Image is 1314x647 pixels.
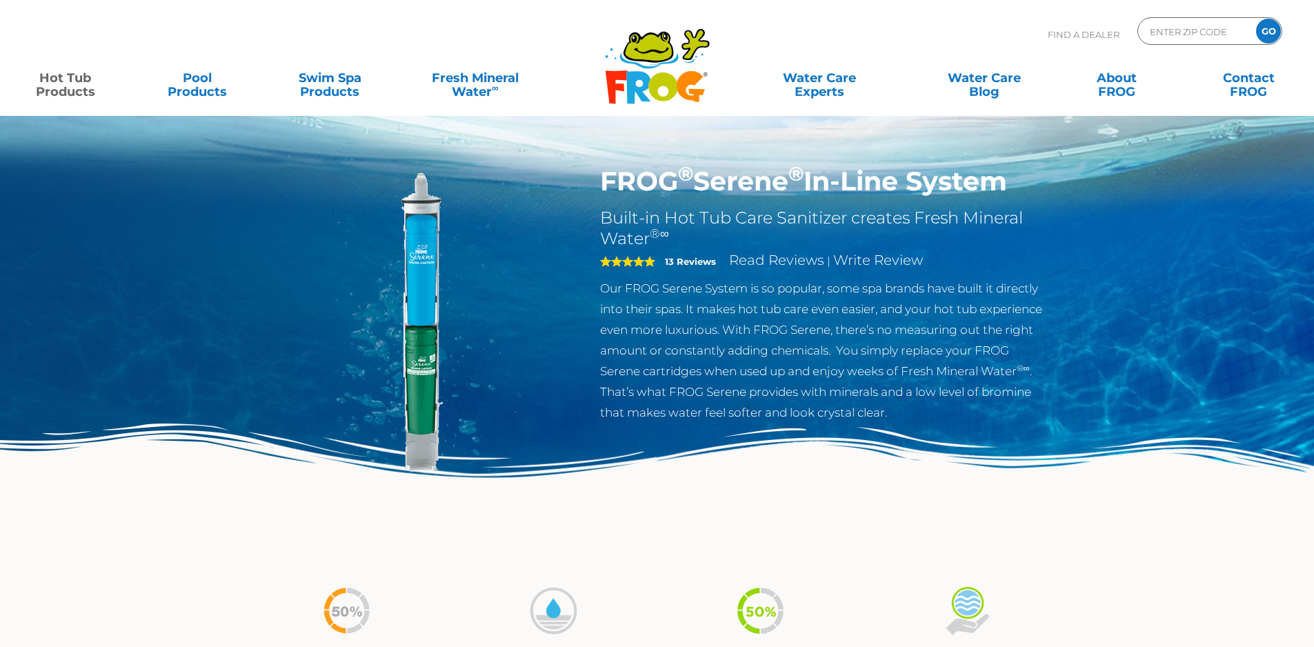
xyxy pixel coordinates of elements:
[736,64,903,92] a: Water CareExperts
[279,64,381,92] a: Swim SpaProducts
[1256,19,1281,43] input: GO
[410,64,539,92] a: Fresh MineralWater∞
[665,256,716,267] strong: 13 Reviews
[600,256,655,267] span: 5
[1148,21,1242,41] input: Zip Code Form
[942,585,993,637] img: icon-soft-feeling
[788,161,804,186] sup: ®
[729,252,824,268] a: Read Reviews
[528,585,579,637] img: icon-bromine-disolves
[600,166,1051,197] h1: FROG Serene In-Line System
[1048,17,1119,52] p: Find A Dealer
[933,64,1035,92] a: Water CareBlog
[735,585,786,637] img: icon-50percent-less-v2
[1197,64,1300,92] a: ContactFROG
[1017,363,1030,373] sup: ®∞
[678,161,693,186] sup: ®
[146,64,249,92] a: PoolProducts
[492,82,499,93] sup: ∞
[264,166,580,481] img: serene-inline.png
[14,64,117,92] a: Hot TubProducts
[650,226,669,241] sup: ®∞
[600,278,1051,423] p: Our FROG Serene System is so popular, some spa brands have built it directly into their spas. It ...
[600,208,1051,249] h2: Built-in Hot Tub Care Sanitizer creates Fresh Mineral Water
[833,252,923,268] a: Write Review
[321,585,372,637] img: icon-50percent-less
[1065,64,1168,92] a: AboutFROG
[827,255,830,268] span: |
